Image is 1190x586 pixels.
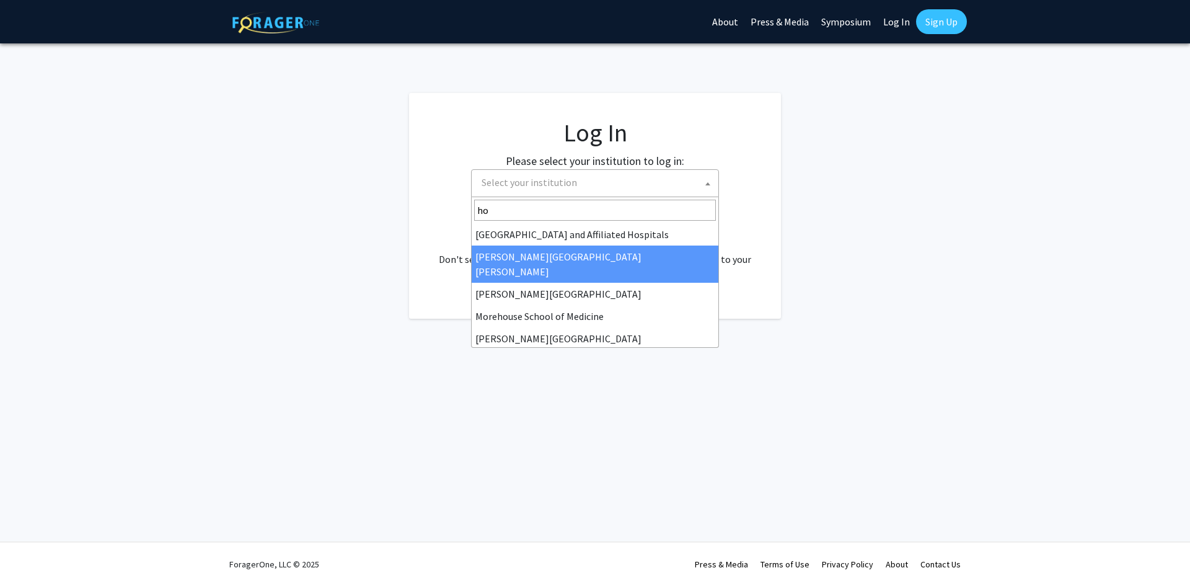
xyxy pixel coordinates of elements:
a: Sign Up [916,9,967,34]
li: Morehouse School of Medicine [472,305,718,327]
input: Search [474,200,716,221]
div: No account? . Don't see your institution? about bringing ForagerOne to your institution. [434,222,756,282]
a: Press & Media [695,559,748,570]
li: [PERSON_NAME][GEOGRAPHIC_DATA] [472,283,718,305]
span: Select your institution [477,170,718,195]
li: [PERSON_NAME][GEOGRAPHIC_DATA] [472,327,718,350]
span: Select your institution [471,169,719,197]
a: Contact Us [920,559,961,570]
img: ForagerOne Logo [232,12,319,33]
li: [PERSON_NAME][GEOGRAPHIC_DATA][PERSON_NAME] [472,246,718,283]
h1: Log In [434,118,756,148]
span: Select your institution [482,176,577,189]
label: Please select your institution to log in: [506,153,684,169]
a: Privacy Policy [822,559,873,570]
a: About [886,559,908,570]
iframe: Chat [9,530,53,577]
li: [GEOGRAPHIC_DATA] and Affiliated Hospitals [472,223,718,246]
a: Terms of Use [760,559,809,570]
div: ForagerOne, LLC © 2025 [229,543,319,586]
